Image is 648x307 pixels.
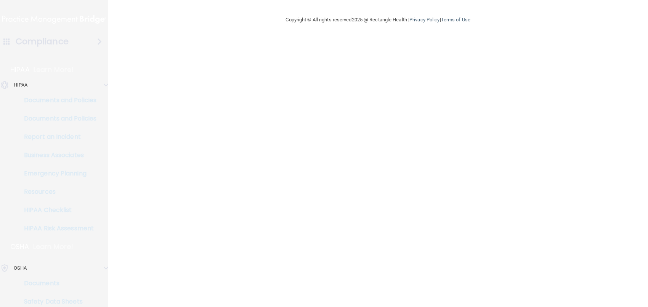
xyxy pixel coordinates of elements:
[441,17,470,23] a: Terms of Use
[14,264,27,273] p: OSHA
[5,188,109,196] p: Resources
[5,170,109,177] p: Emergency Planning
[239,8,517,32] div: Copyright © All rights reserved 2025 @ Rectangle Health | |
[2,12,106,27] img: PMB logo
[5,206,109,214] p: HIPAA Checklist
[14,80,28,90] p: HIPAA
[5,115,109,122] p: Documents and Policies
[5,96,109,104] p: Documents and Policies
[10,242,29,251] p: OSHA
[5,133,109,141] p: Report an Incident
[33,242,74,251] p: Learn More!
[5,151,109,159] p: Business Associates
[34,65,74,74] p: Learn More!
[16,36,69,47] h4: Compliance
[5,280,109,287] p: Documents
[5,225,109,232] p: HIPAA Risk Assessment
[5,298,109,305] p: Safety Data Sheets
[10,65,30,74] p: HIPAA
[409,17,439,23] a: Privacy Policy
